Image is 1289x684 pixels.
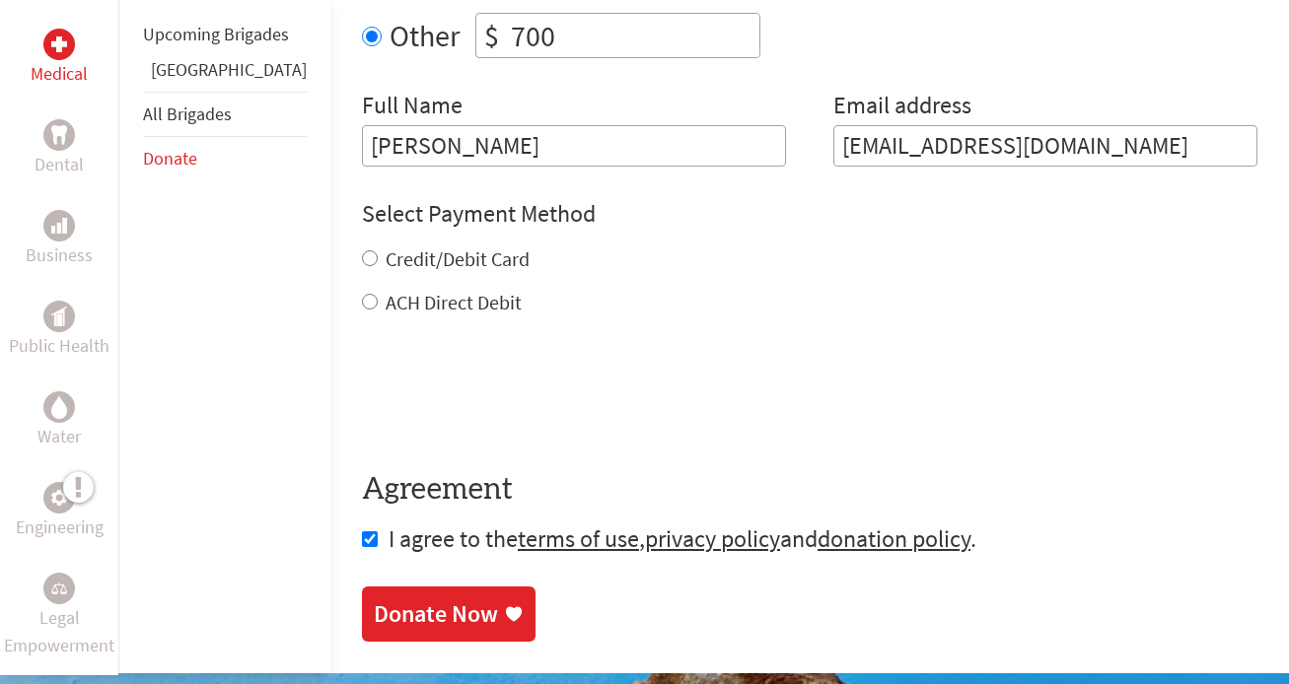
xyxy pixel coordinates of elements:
img: Medical [51,36,67,52]
a: terms of use [518,523,639,554]
p: Dental [35,151,84,178]
label: Credit/Debit Card [386,246,530,271]
div: Dental [43,119,75,151]
div: Business [43,210,75,241]
a: EngineeringEngineering [16,482,104,541]
a: donation policy [818,523,970,554]
span: I agree to the , and . [389,523,976,554]
li: All Brigades [143,92,307,137]
a: All Brigades [143,103,232,125]
p: Water [37,423,81,450]
label: Email address [833,90,971,125]
img: Business [51,218,67,234]
a: MedicalMedical [31,29,88,88]
img: Legal Empowerment [51,582,67,594]
a: [GEOGRAPHIC_DATA] [151,58,307,81]
p: Legal Empowerment [4,604,114,659]
div: Legal Empowerment [43,573,75,604]
p: Medical [31,60,88,88]
li: Panama [143,56,307,92]
a: Donate [143,147,197,170]
p: Engineering [16,513,104,541]
input: Enter Full Name [362,125,786,167]
iframe: reCAPTCHA [362,356,662,433]
div: Water [43,391,75,423]
div: Engineering [43,482,75,513]
p: Public Health [9,332,109,360]
h4: Agreement [362,472,1257,508]
a: Legal EmpowermentLegal Empowerment [4,573,114,659]
p: Business [26,241,93,269]
a: privacy policy [645,523,780,554]
div: Medical [43,29,75,60]
img: Dental [51,126,67,145]
div: $ [476,14,507,57]
img: Water [51,396,67,419]
input: Your Email [833,125,1257,167]
li: Donate [143,137,307,180]
a: Public HealthPublic Health [9,301,109,360]
img: Engineering [51,490,67,506]
a: Donate Now [362,586,536,642]
h4: Select Payment Method [362,198,1257,230]
a: BusinessBusiness [26,210,93,269]
label: Other [390,13,460,58]
li: Upcoming Brigades [143,13,307,56]
div: Public Health [43,301,75,332]
a: DentalDental [35,119,84,178]
img: Public Health [51,307,67,326]
input: Enter Amount [507,14,759,57]
label: Full Name [362,90,463,125]
label: ACH Direct Debit [386,290,522,314]
a: WaterWater [37,391,81,450]
a: Upcoming Brigades [143,23,289,45]
div: Donate Now [374,598,498,630]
